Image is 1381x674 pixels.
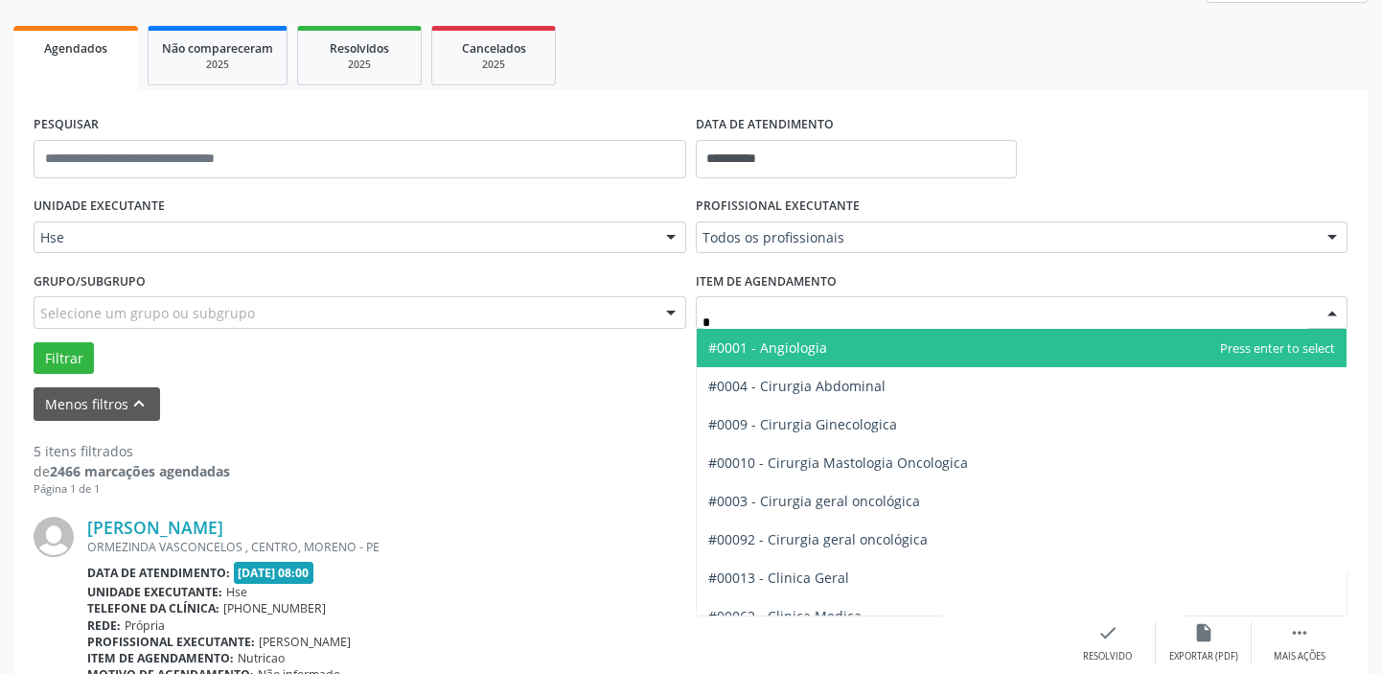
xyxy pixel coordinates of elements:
[1083,650,1132,663] div: Resolvido
[259,634,351,650] span: [PERSON_NAME]
[34,387,160,421] button: Menos filtroskeyboard_arrow_up
[1274,650,1325,663] div: Mais ações
[1193,622,1214,643] i: insert_drive_file
[162,58,273,72] div: 2025
[87,517,223,538] a: [PERSON_NAME]
[87,584,222,600] b: Unidade executante:
[34,192,165,221] label: UNIDADE EXECUTANTE
[162,40,273,57] span: Não compareceram
[87,565,230,581] b: Data de atendimento:
[50,462,230,480] strong: 2466 marcações agendadas
[128,393,150,414] i: keyboard_arrow_up
[696,192,860,221] label: PROFISSIONAL EXECUTANTE
[34,481,230,498] div: Página 1 de 1
[238,650,285,666] span: Nutricao
[708,569,849,587] span: #00013 - Clinica Geral
[708,415,897,433] span: #0009 - Cirurgia Ginecologica
[708,607,862,625] span: #00062 - Clinica Medica
[87,600,219,616] b: Telefone da clínica:
[87,634,255,650] b: Profissional executante:
[330,40,389,57] span: Resolvidos
[87,539,1060,555] div: ORMEZINDA VASCONCELOS , CENTRO, MORENO - PE
[702,228,1309,247] span: Todos os profissionais
[223,600,326,616] span: [PHONE_NUMBER]
[696,110,834,140] label: DATA DE ATENDIMENTO
[87,617,121,634] b: Rede:
[87,650,234,666] b: Item de agendamento:
[234,562,314,584] span: [DATE] 08:00
[1169,650,1238,663] div: Exportar (PDF)
[34,267,146,296] label: Grupo/Subgrupo
[226,584,247,600] span: Hse
[708,338,827,357] span: #0001 - Angiologia
[462,40,526,57] span: Cancelados
[1097,622,1118,643] i: check
[34,441,230,461] div: 5 itens filtrados
[34,461,230,481] div: de
[40,303,255,323] span: Selecione um grupo ou subgrupo
[696,267,837,296] label: Item de agendamento
[34,110,99,140] label: PESQUISAR
[708,377,886,395] span: #0004 - Cirurgia Abdominal
[40,228,647,247] span: Hse
[311,58,407,72] div: 2025
[44,40,107,57] span: Agendados
[708,492,920,510] span: #0003 - Cirurgia geral oncológica
[1289,622,1310,643] i: 
[446,58,541,72] div: 2025
[708,530,928,548] span: #00092 - Cirurgia geral oncológica
[34,517,74,557] img: img
[708,453,968,472] span: #00010 - Cirurgia Mastologia Oncologica
[34,342,94,375] button: Filtrar
[125,617,165,634] span: Própria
